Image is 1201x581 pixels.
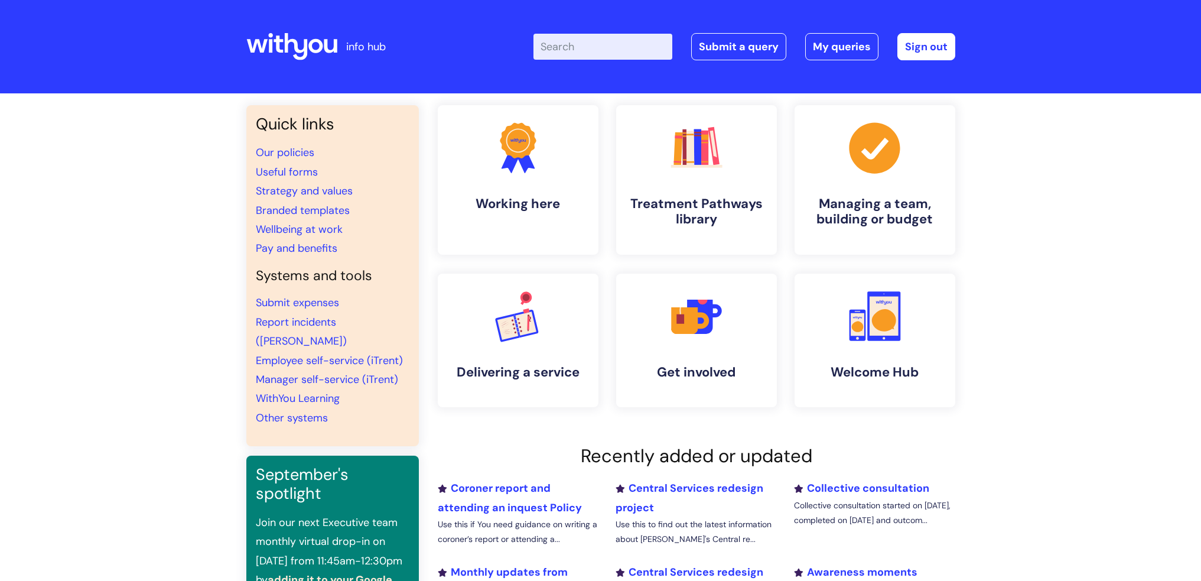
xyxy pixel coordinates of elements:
p: Use this if You need guidance on writing a coroner’s report or attending a... [438,517,598,547]
a: Central Services redesign project [616,481,763,514]
a: Managing a team, building or budget [795,105,955,255]
a: WithYou Learning [256,391,340,405]
h4: Get involved [626,365,767,380]
h4: Welcome Hub [804,365,946,380]
input: Search [533,34,672,60]
a: Collective consultation [794,481,929,495]
a: Working here [438,105,598,255]
h4: Delivering a service [447,365,589,380]
a: Sign out [897,33,955,60]
h4: Treatment Pathways library [626,196,767,228]
h4: Managing a team, building or budget [804,196,946,228]
h2: Recently added or updated [438,445,955,467]
a: Wellbeing at work [256,222,343,236]
a: Our policies [256,145,314,160]
h4: Systems and tools [256,268,409,284]
h3: Quick links [256,115,409,134]
a: Other systems [256,411,328,425]
a: Strategy and values [256,184,353,198]
p: Use this to find out the latest information about [PERSON_NAME]'s Central re... [616,517,776,547]
a: Welcome Hub [795,274,955,407]
h4: Working here [447,196,589,212]
h3: September's spotlight [256,465,409,504]
a: Delivering a service [438,274,598,407]
a: Awareness moments [794,565,917,579]
p: Collective consultation started on [DATE], completed on [DATE] and outcom... [794,498,955,528]
a: Treatment Pathways library [616,105,777,255]
a: Submit a query [691,33,786,60]
a: Report incidents ([PERSON_NAME]) [256,315,347,348]
a: Branded templates [256,203,350,218]
a: My queries [805,33,878,60]
a: Get involved [616,274,777,407]
div: | - [533,33,955,60]
a: Employee self-service (iTrent) [256,353,403,368]
p: info hub [346,37,386,56]
a: Submit expenses [256,296,339,310]
a: Manager self-service (iTrent) [256,372,398,387]
a: Coroner report and attending an inquest Policy [438,481,582,514]
a: Pay and benefits [256,241,337,255]
a: Useful forms [256,165,318,179]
